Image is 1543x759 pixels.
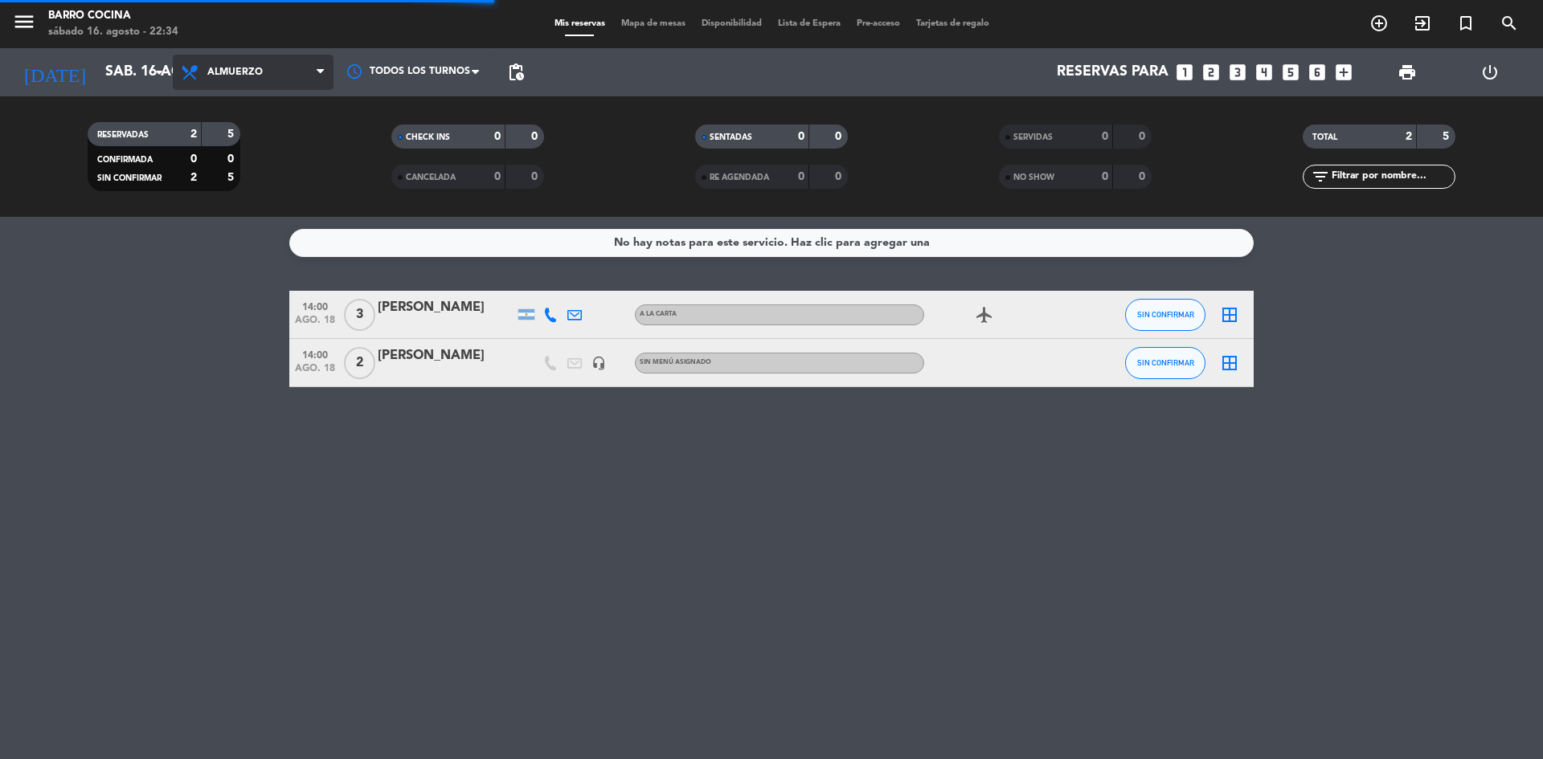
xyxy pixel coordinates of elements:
[1307,62,1328,83] i: looks_6
[1102,131,1108,142] strong: 0
[1443,131,1452,142] strong: 5
[1013,173,1054,182] span: NO SHOW
[1013,133,1053,141] span: SERVIDAS
[48,24,178,40] div: sábado 16. agosto - 22:34
[1139,171,1148,182] strong: 0
[640,359,711,365] span: Sin menú asignado
[613,19,694,28] span: Mapa de mesas
[798,131,804,142] strong: 0
[149,63,169,82] i: arrow_drop_down
[975,305,994,324] i: airplanemode_active
[1413,14,1432,33] i: exit_to_app
[227,153,237,165] strong: 0
[694,19,770,28] span: Disponibilidad
[97,156,153,164] span: CONFIRMADA
[1227,62,1248,83] i: looks_3
[1102,171,1108,182] strong: 0
[48,8,178,24] div: Barro Cocina
[1330,168,1455,186] input: Filtrar por nombre...
[1311,167,1330,186] i: filter_list
[1312,133,1337,141] span: TOTAL
[227,172,237,183] strong: 5
[1125,347,1205,379] button: SIN CONFIRMAR
[531,171,541,182] strong: 0
[1137,310,1194,319] span: SIN CONFIRMAR
[1369,14,1389,33] i: add_circle_outline
[591,356,606,370] i: headset_mic
[97,131,149,139] span: RESERVADAS
[494,131,501,142] strong: 0
[640,311,677,317] span: A LA CARTA
[1137,358,1194,367] span: SIN CONFIRMAR
[190,153,197,165] strong: 0
[1456,14,1475,33] i: turned_in_not
[1398,63,1417,82] span: print
[1220,305,1239,324] i: border_all
[406,173,456,182] span: CANCELADA
[344,299,375,331] span: 3
[798,171,804,182] strong: 0
[12,55,97,90] i: [DATE]
[190,129,197,140] strong: 2
[190,172,197,183] strong: 2
[1280,62,1301,83] i: looks_5
[1500,14,1519,33] i: search
[207,67,263,78] span: Almuerzo
[378,345,514,366] div: [PERSON_NAME]
[1333,62,1354,83] i: add_box
[1254,62,1275,83] i: looks_4
[344,347,375,379] span: 2
[908,19,997,28] span: Tarjetas de regalo
[506,63,526,82] span: pending_actions
[1406,131,1412,142] strong: 2
[546,19,613,28] span: Mis reservas
[12,10,36,34] i: menu
[1174,62,1195,83] i: looks_one
[295,296,335,315] span: 14:00
[1220,353,1239,373] i: border_all
[1448,48,1531,96] div: LOG OUT
[770,19,849,28] span: Lista de Espera
[710,133,752,141] span: SENTADAS
[12,10,36,39] button: menu
[97,174,162,182] span: SIN CONFIRMAR
[494,171,501,182] strong: 0
[227,129,237,140] strong: 5
[406,133,450,141] span: CHECK INS
[1480,63,1500,82] i: power_settings_new
[295,363,335,382] span: ago. 18
[378,297,514,318] div: [PERSON_NAME]
[614,234,930,252] div: No hay notas para este servicio. Haz clic para agregar una
[1057,64,1169,80] span: Reservas para
[835,171,845,182] strong: 0
[1139,131,1148,142] strong: 0
[849,19,908,28] span: Pre-acceso
[1125,299,1205,331] button: SIN CONFIRMAR
[835,131,845,142] strong: 0
[710,173,769,182] span: RE AGENDADA
[295,345,335,363] span: 14:00
[1201,62,1222,83] i: looks_two
[295,315,335,333] span: ago. 18
[531,131,541,142] strong: 0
